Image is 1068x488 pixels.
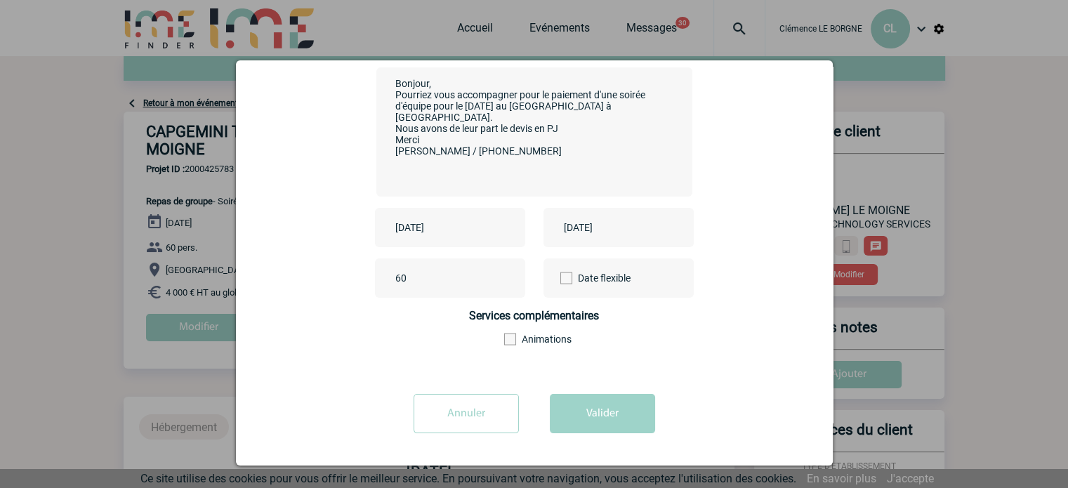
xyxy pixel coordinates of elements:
[504,334,581,345] label: Animations
[376,309,692,322] h4: Services complémentaires
[392,74,669,187] textarea: Bonjour, Pourriez vous accompagner pour le paiement d'une soirée d'équipe pour le [DATE] au [GEOG...
[392,269,524,287] input: Nombre de participants
[392,218,489,237] input: Date de début
[550,394,655,433] button: Valider
[414,394,519,433] input: Annuler
[560,258,608,298] label: Date flexible
[560,218,657,237] input: Date de fin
